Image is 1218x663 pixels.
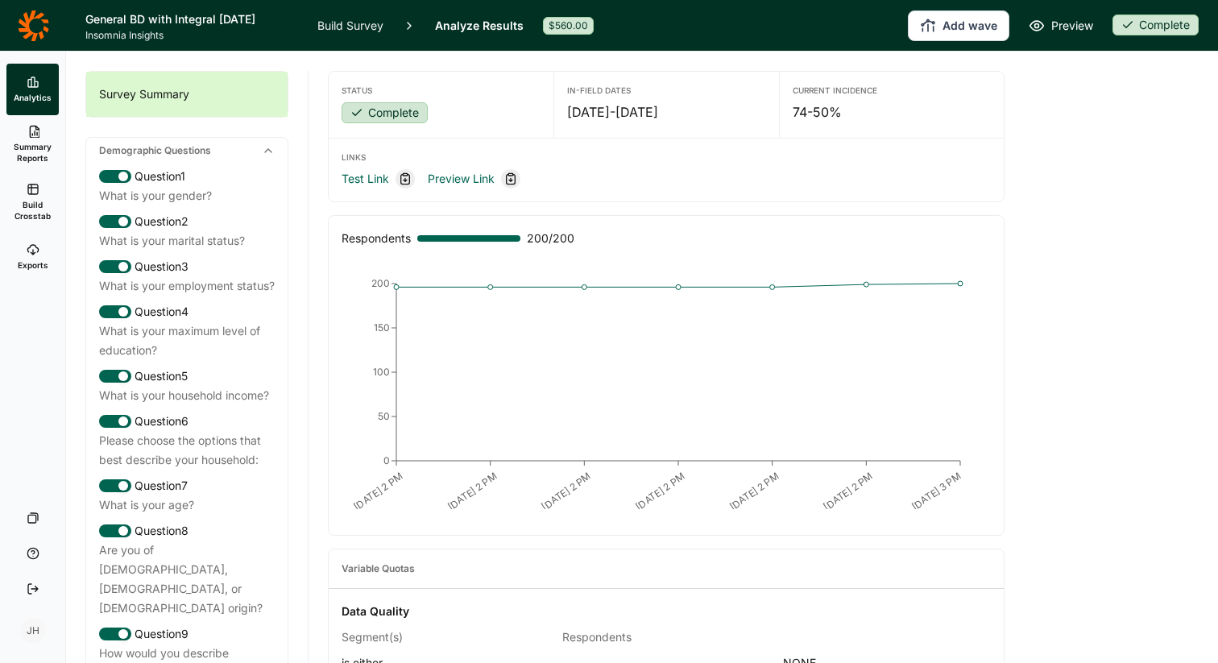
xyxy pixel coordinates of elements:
div: What is your gender? [99,186,275,205]
div: What is your employment status? [99,276,275,296]
a: Preview [1029,16,1093,35]
div: Respondents [342,229,411,248]
div: What is your household income? [99,386,275,405]
div: Segment(s) [342,628,549,647]
text: [DATE] 3 PM [909,470,963,512]
span: 200 / 200 [527,229,574,248]
div: Question 7 [99,476,275,495]
div: Question 8 [99,521,275,541]
span: Preview [1051,16,1093,35]
span: Summary Reports [13,141,52,164]
span: Insomnia Insights [85,29,298,42]
div: 74-50% [793,102,991,122]
div: Question 3 [99,257,275,276]
a: Exports [6,231,59,283]
div: Current Incidence [793,85,991,96]
div: Links [342,151,991,163]
div: Data Quality [342,602,409,621]
tspan: 100 [373,366,390,378]
div: Complete [342,102,428,123]
div: Question 6 [99,412,275,431]
div: Question 5 [99,367,275,386]
div: JH [20,618,46,644]
div: Survey Summary [86,72,288,117]
span: Exports [18,259,48,271]
a: Preview Link [428,169,495,189]
a: Summary Reports [6,115,59,173]
div: Are you of [DEMOGRAPHIC_DATA], [DEMOGRAPHIC_DATA], or [DEMOGRAPHIC_DATA] origin? [99,541,275,618]
button: Complete [342,102,428,125]
div: Copy link [396,169,415,189]
a: Build Crosstab [6,173,59,231]
div: Copy link [501,169,520,189]
div: Variable Quotas [342,562,415,575]
div: What is your marital status? [99,231,275,251]
h1: General BD with Integral [DATE] [85,10,298,29]
text: [DATE] 2 PM [633,470,687,512]
tspan: 0 [383,454,390,466]
text: [DATE] 2 PM [821,470,875,512]
div: What is your maximum level of education? [99,321,275,360]
div: [DATE] - [DATE] [567,102,765,122]
span: Analytics [14,92,52,103]
div: Status [342,85,541,96]
div: $560.00 [543,17,594,35]
button: Complete [1112,15,1199,37]
div: Complete [1112,15,1199,35]
tspan: 200 [371,277,390,289]
span: Build Crosstab [13,199,52,222]
tspan: 50 [378,410,390,422]
text: [DATE] 2 PM [539,470,593,512]
button: Add wave [908,10,1009,41]
div: Question 2 [99,212,275,231]
tspan: 150 [374,321,390,334]
div: Demographic Questions [86,138,288,164]
a: Test Link [342,169,389,189]
text: [DATE] 2 PM [445,470,499,512]
div: What is your age? [99,495,275,515]
div: In-Field Dates [567,85,765,96]
div: Question 4 [99,302,275,321]
a: Analytics [6,64,59,115]
div: Respondents [562,628,770,647]
text: [DATE] 2 PM [727,470,781,512]
div: Question 9 [99,624,275,644]
text: [DATE] 2 PM [351,470,405,512]
div: Question 1 [99,167,275,186]
div: Please choose the options that best describe your household: [99,431,275,470]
